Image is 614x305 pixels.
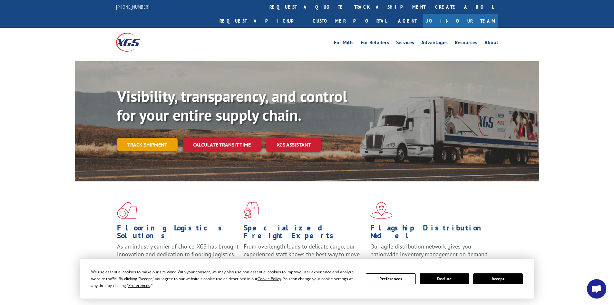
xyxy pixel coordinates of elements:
button: Decline [420,273,469,284]
a: Customer Portal [308,14,392,28]
a: XGS ASSISTANT [266,138,321,152]
b: Visibility, transparency, and control for your entire supply chain. [117,86,347,125]
a: For Retailers [361,40,389,47]
a: Advantages [421,40,448,47]
img: xgs-icon-flagship-distribution-model-red [370,202,393,219]
a: Request a pickup [215,14,308,28]
a: About [484,40,498,47]
a: Services [396,40,414,47]
div: We use essential cookies to make our site work. With your consent, we may also use non-essential ... [91,269,358,289]
span: Cookie Policy [258,276,281,281]
a: Resources [455,40,477,47]
p: From overlength loads to delicate cargo, our experienced staff knows the best way to move your fr... [244,243,365,271]
a: [PHONE_NUMBER] [116,4,150,10]
a: Join Our Team [423,14,498,28]
h1: Flagship Distribution Model [370,224,492,243]
button: Preferences [366,273,415,284]
img: xgs-icon-focused-on-flooring-red [244,202,259,219]
a: Agent [392,14,423,28]
img: xgs-icon-total-supply-chain-intelligence-red [117,202,137,219]
a: For Mills [334,40,354,47]
button: Accept [473,273,523,284]
span: Our agile distribution network gives you nationwide inventory management on demand. [370,243,489,258]
a: Track shipment [117,138,178,151]
div: Cookie Consent Prompt [80,259,534,299]
div: Open chat [587,279,606,299]
h1: Specialized Freight Experts [244,224,365,243]
span: Preferences [128,283,150,288]
h1: Flooring Logistics Solutions [117,224,239,243]
a: Calculate transit time [183,138,261,152]
span: As an industry carrier of choice, XGS has brought innovation and dedication to flooring logistics... [117,243,239,266]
